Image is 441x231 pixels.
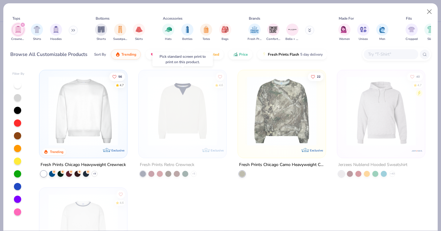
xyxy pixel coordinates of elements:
span: Unisex [359,37,368,41]
button: Like [407,72,423,81]
button: filter button [285,24,299,41]
img: Bella + Canvas Image [288,25,297,34]
div: Brands [249,16,260,21]
div: filter for Skirts [133,24,145,41]
button: Trending [111,49,141,60]
button: Most Favorited [146,49,186,60]
div: Fits [406,16,412,21]
span: Exclusive [211,148,224,152]
button: filter button [424,24,436,41]
span: Exclusive [111,148,124,152]
div: filter for Hoodies [50,24,62,41]
img: most_fav.gif [150,52,155,57]
div: filter for Women [338,24,350,41]
button: Like [117,190,125,198]
div: Made For [339,16,354,21]
div: 4.7 [417,83,422,87]
div: filter for Comfort Colors [266,24,280,41]
span: + 9 [93,172,96,176]
span: Comfort Colors [266,37,280,41]
span: 22 [317,75,321,78]
div: filter for Fresh Prints [248,24,262,41]
button: filter button [133,24,145,41]
img: 3abb6cdb-110e-4e18-92a0-dbcd4e53f056 [145,76,220,146]
span: Trending [121,52,136,57]
button: Like [308,72,324,81]
button: Fresh Prints Flash5 day delivery [257,49,327,60]
div: Jerzees Nublend Hooded Sweatshirt [338,161,407,169]
div: Filter By [12,72,25,76]
img: Sweatpants Image [117,26,123,33]
button: filter button [200,24,212,41]
div: 4.6 [219,83,223,87]
span: Sweatpants [113,37,127,41]
img: Women Image [341,26,348,33]
div: filter for Hats [162,24,174,41]
img: Shorts Image [98,26,105,33]
span: Totes [202,37,210,41]
div: Tops [12,16,20,21]
button: Top Rated [191,49,224,60]
button: filter button [357,24,369,41]
img: flash.gif [262,52,267,57]
button: filter button [181,24,193,41]
div: Browse All Customizable Products [10,51,87,58]
span: Fresh Prints [248,37,262,41]
div: Pick standard screen print to print on this product. [156,54,210,65]
div: filter for Slim [424,24,436,41]
img: 1358499d-a160-429c-9f1e-ad7a3dc244c9 [45,76,121,146]
span: Skirts [135,37,143,41]
img: d9105e28-ed75-4fdd-addc-8b592ef863ea [244,76,320,146]
button: filter button [95,24,107,41]
div: filter for Men [376,24,388,41]
img: Men Image [379,26,386,33]
div: Fresh Prints Chicago Camo Heavyweight Crewneck [239,161,324,169]
button: filter button [406,24,418,41]
span: Slim [427,37,433,41]
button: filter button [11,24,25,41]
button: filter button [376,24,388,41]
button: filter button [31,24,43,41]
span: Cropped [406,37,418,41]
div: Sort By [94,52,106,57]
div: Fresh Prints Chicago Heavyweight Crewneck [41,161,126,169]
img: Bags Image [222,26,228,33]
button: Like [216,72,224,81]
div: Fresh Prints Retro Crewneck [140,161,194,169]
button: filter button [162,24,174,41]
img: Shirts Image [34,26,41,33]
button: Like [109,72,125,81]
span: Hoodies [50,37,62,41]
span: 56 [118,75,122,78]
img: Skirts Image [136,26,143,33]
div: filter for Sweatpants [113,24,127,41]
div: filter for Shirts [31,24,43,41]
button: Price [229,49,252,60]
img: Comfort Colors Image [269,25,278,34]
div: filter for Bella + Canvas [285,24,299,41]
button: filter button [338,24,350,41]
img: 3a414f12-a4cb-4ca9-8ee8-e32b16d9a56c [343,76,419,146]
img: Hats Image [165,26,172,33]
div: filter for Shorts [95,24,107,41]
button: Close [424,6,435,18]
input: Try "T-Shirt" [367,51,414,58]
span: Bottles [182,37,193,41]
div: filter for Cropped [406,24,418,41]
div: 4.6 [120,200,124,205]
span: + 43 [390,172,395,176]
button: filter button [113,24,127,41]
button: filter button [266,24,280,41]
span: + 5 [192,172,195,176]
img: Fresh Prints Image [250,25,259,34]
button: filter button [219,24,231,41]
span: Men [379,37,385,41]
div: Bottoms [96,16,110,21]
span: Fresh Prints Flash [268,52,299,57]
div: filter for Unisex [357,24,369,41]
img: Slim Image [427,26,434,33]
img: Cropped Image [408,26,415,33]
span: Women [339,37,350,41]
img: Totes Image [203,26,209,33]
img: Jerzees logo [411,145,423,157]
